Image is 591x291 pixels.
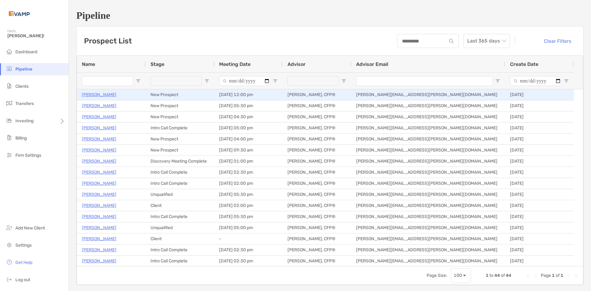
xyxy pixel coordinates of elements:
[505,156,574,167] div: [DATE]
[15,225,45,231] span: Add New Client
[82,224,116,232] p: [PERSON_NAME]
[82,113,116,121] a: [PERSON_NAME]
[146,123,214,133] div: Intro Call Complete
[6,224,13,231] img: add_new_client icon
[219,76,270,86] input: Meeting Date Filter Input
[146,145,214,156] div: New Prospect
[146,189,214,200] div: Unqualified
[351,200,505,211] div: [PERSON_NAME][EMAIL_ADDRESS][PERSON_NAME][DOMAIN_NAME]
[6,82,13,90] img: clients icon
[82,168,116,176] p: [PERSON_NAME]
[283,111,351,122] div: [PERSON_NAME], CFP®
[214,200,283,211] div: [DATE] 02:00 pm
[283,134,351,144] div: [PERSON_NAME], CFP®
[341,79,346,83] button: Open Filter Menu
[146,178,214,189] div: Intro Call Complete
[146,245,214,255] div: Intro Call Complete
[214,111,283,122] div: [DATE] 04:30 pm
[505,123,574,133] div: [DATE]
[552,273,555,278] span: 1
[82,213,116,220] a: [PERSON_NAME]
[146,222,214,233] div: Unqualified
[82,202,116,209] a: [PERSON_NAME]
[283,233,351,244] div: [PERSON_NAME], CFP®
[82,235,116,243] a: [PERSON_NAME]
[214,222,283,233] div: [DATE] 05:00 pm
[146,156,214,167] div: Discovery Meeting Complete
[283,178,351,189] div: [PERSON_NAME], CFP®
[146,134,214,144] div: New Prospect
[82,180,116,187] a: [PERSON_NAME]
[451,268,471,283] div: Page Size
[6,276,13,283] img: logout icon
[283,145,351,156] div: [PERSON_NAME], CFP®
[76,10,584,21] h1: Pipeline
[351,89,505,100] div: [PERSON_NAME][EMAIL_ADDRESS][PERSON_NAME][DOMAIN_NAME]
[351,189,505,200] div: [PERSON_NAME][EMAIL_ADDRESS][PERSON_NAME][DOMAIN_NAME]
[489,273,493,278] span: to
[351,222,505,233] div: [PERSON_NAME][EMAIL_ADDRESS][PERSON_NAME][DOMAIN_NAME]
[541,273,551,278] span: Page
[287,61,306,67] span: Advisor
[505,111,574,122] div: [DATE]
[82,61,95,67] span: Name
[505,245,574,255] div: [DATE]
[214,134,283,144] div: [DATE] 04:00 pm
[214,100,283,111] div: [DATE] 05:30 pm
[505,178,574,189] div: [DATE]
[136,79,141,83] button: Open Filter Menu
[82,76,133,86] input: Name Filter Input
[219,61,251,67] span: Meeting Date
[526,273,531,278] div: First Page
[214,245,283,255] div: [DATE] 02:30 pm
[214,178,283,189] div: [DATE] 02:00 pm
[449,39,454,43] img: input icon
[351,134,505,144] div: [PERSON_NAME][EMAIL_ADDRESS][PERSON_NAME][DOMAIN_NAME]
[15,84,29,89] span: Clients
[505,200,574,211] div: [DATE]
[505,167,574,178] div: [DATE]
[214,145,283,156] div: [DATE] 09:30 am
[214,189,283,200] div: [DATE] 05:30 pm
[82,135,116,143] p: [PERSON_NAME]
[82,102,116,110] p: [PERSON_NAME]
[510,61,538,67] span: Create Date
[505,222,574,233] div: [DATE]
[214,211,283,222] div: [DATE] 05:30 pm
[495,79,500,83] button: Open Filter Menu
[15,67,32,72] span: Pipeline
[351,245,505,255] div: [PERSON_NAME][EMAIL_ADDRESS][PERSON_NAME][DOMAIN_NAME]
[146,111,214,122] div: New Prospect
[356,76,493,86] input: Advisor Email Filter Input
[7,33,65,38] span: [PERSON_NAME]!
[82,146,116,154] a: [PERSON_NAME]
[82,191,116,198] a: [PERSON_NAME]
[467,34,506,48] span: Last 365 days
[564,79,569,83] button: Open Filter Menu
[351,156,505,167] div: [PERSON_NAME][EMAIL_ADDRESS][PERSON_NAME][DOMAIN_NAME]
[82,157,116,165] p: [PERSON_NAME]
[505,211,574,222] div: [DATE]
[151,61,164,67] span: Stage
[506,273,511,278] span: 44
[146,200,214,211] div: Client
[351,111,505,122] div: [PERSON_NAME][EMAIL_ADDRESS][PERSON_NAME][DOMAIN_NAME]
[351,256,505,266] div: [PERSON_NAME][EMAIL_ADDRESS][PERSON_NAME][DOMAIN_NAME]
[214,233,283,244] div: -
[427,273,447,278] div: Page Size:
[6,258,13,266] img: get-help icon
[283,89,351,100] div: [PERSON_NAME], CFP®
[15,260,32,265] span: Get Help
[214,167,283,178] div: [DATE] 02:30 pm
[15,243,32,248] span: Settings
[146,256,214,266] div: Intro Call Complete
[15,277,30,282] span: Log out
[82,91,116,99] a: [PERSON_NAME]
